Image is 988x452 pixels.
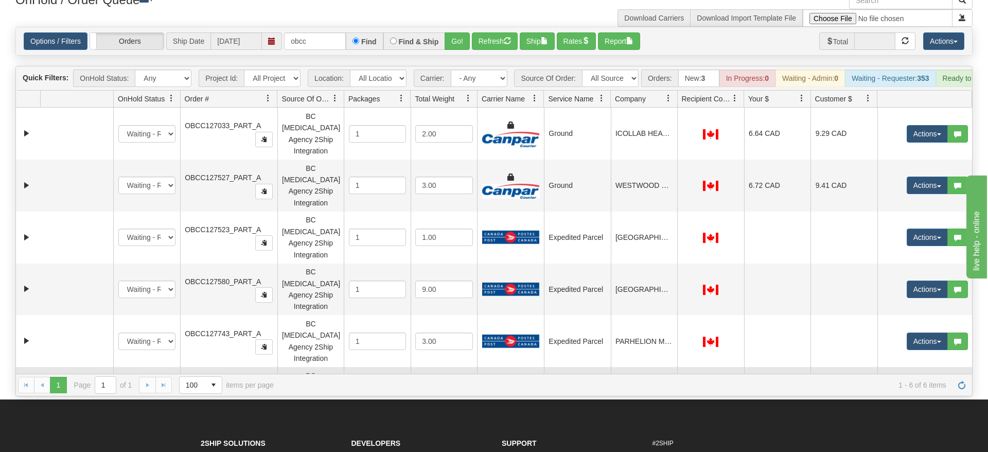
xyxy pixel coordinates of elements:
td: 6.72 CAD [744,160,811,212]
button: Copy to clipboard [255,184,273,199]
img: CA [703,337,718,347]
span: Page of 1 [74,376,132,394]
img: Canpar [482,132,540,147]
div: New: [678,69,719,87]
a: Refresh [954,377,970,393]
span: Your $ [748,94,769,104]
img: Canada Post [482,282,540,297]
span: Project Id: [199,69,244,87]
a: Total Weight filter column settings [460,90,477,107]
span: Packages [348,94,380,104]
button: Actions [923,32,964,50]
span: OBCC127523_PART_A [185,225,261,234]
button: Copy to clipboard [255,132,273,147]
label: Orders [90,33,164,49]
img: Canpar [482,184,540,199]
a: Recipient Country filter column settings [726,90,744,107]
span: 1 - 6 of 6 items [288,381,946,389]
button: Copy to clipboard [255,287,273,303]
a: Download Import Template File [697,14,796,22]
td: PARHELION MEDICAL SERVICES [611,315,678,367]
span: OBCC127580_PART_A [185,277,261,286]
div: BC [MEDICAL_DATA] Agency 2Ship Integration [282,266,340,312]
span: Source Of Order [281,94,331,104]
td: ICOLLAB HEALTHCARE [611,108,678,160]
button: Report [598,32,640,50]
span: Ship Date [166,32,210,50]
span: OBCC127743_PART_A [185,329,261,338]
a: Your $ filter column settings [793,90,810,107]
img: CA [703,285,718,295]
button: Actions [907,177,948,194]
span: Source Of Order: [514,69,582,87]
span: Customer $ [815,94,852,104]
a: Company filter column settings [660,90,677,107]
a: Download Carriers [624,14,684,22]
input: Order # [284,32,346,50]
a: Expand [20,283,33,295]
span: Page sizes drop down [179,376,222,394]
td: Expedited Parcel [544,315,611,367]
img: CA [703,181,718,191]
a: Service Name filter column settings [593,90,610,107]
span: items per page [179,376,274,394]
div: Waiting - Admin: [775,69,845,87]
td: Expedited Parcel [544,264,611,316]
td: Ground [544,108,611,160]
div: BC [MEDICAL_DATA] Agency 2Ship Integration [282,163,340,209]
td: Expedited Parcel [544,212,611,264]
button: Actions [907,281,948,298]
strong: 0 [834,74,838,82]
a: Expand [20,335,33,347]
div: Waiting - Requester: [845,69,936,87]
td: SHAWNIGAN VILLAGE FAMILY PRACTICE [611,367,678,419]
label: Quick Filters: [23,73,68,83]
div: BC [MEDICAL_DATA] Agency 2Ship Integration [282,370,340,416]
button: Copy to clipboard [255,339,273,355]
a: Source Of Order filter column settings [326,90,344,107]
span: Page 1 [50,377,66,393]
td: 20.80 CAD [810,367,877,419]
label: Find [361,38,377,45]
button: Actions [907,125,948,143]
span: Total [819,32,855,50]
td: [GEOGRAPHIC_DATA] [611,264,678,316]
span: Orders: [641,69,678,87]
span: OnHold Status [118,94,165,104]
div: grid toolbar [16,66,972,91]
button: Actions [907,229,948,246]
a: Expand [20,179,33,192]
button: Go! [445,32,470,50]
button: Rates [557,32,596,50]
a: Packages filter column settings [393,90,410,107]
strong: 2Ship Solutions [201,439,266,447]
span: Total Weight [415,94,454,104]
h6: #2SHIP [652,440,788,447]
label: Find & Ship [399,38,439,45]
span: OBCC127033_PART_A [185,121,261,130]
td: Ground [544,160,611,212]
div: In Progress: [719,69,775,87]
img: CA [703,233,718,243]
span: OBCC127527_PART_A [185,173,261,182]
span: Recipient Country [682,94,731,104]
div: BC [MEDICAL_DATA] Agency 2Ship Integration [282,318,340,364]
td: Regular Parcel [544,367,611,419]
span: Order # [185,94,209,104]
td: 6.64 CAD [744,108,811,160]
input: Page 1 [95,377,116,393]
button: Refresh [472,32,518,50]
span: Service Name [548,94,593,104]
a: Expand [20,231,33,244]
a: Expand [20,127,33,140]
td: [GEOGRAPHIC_DATA] [611,212,678,264]
button: Ship [520,32,555,50]
td: 16.65 CAD [744,367,811,419]
img: Canada Post [482,334,540,349]
span: select [205,377,222,393]
div: live help - online [8,6,95,19]
span: Company [615,94,646,104]
a: Customer $ filter column settings [859,90,877,107]
a: Carrier Name filter column settings [526,90,543,107]
strong: Developers [351,439,401,447]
